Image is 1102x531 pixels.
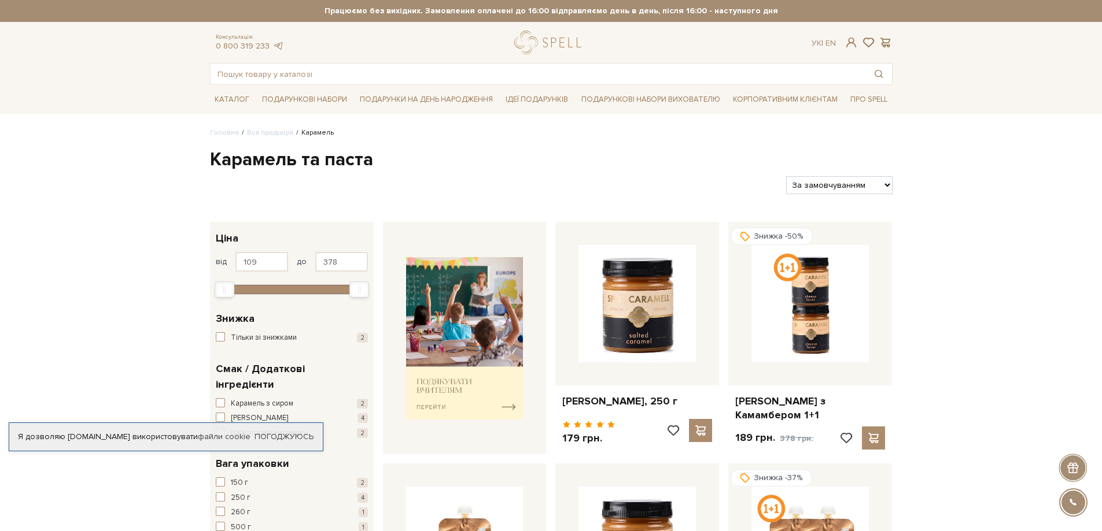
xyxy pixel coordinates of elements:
img: banner [406,257,524,419]
button: Тільки зі знижками 2 [216,332,368,344]
a: 0 800 319 233 [216,41,270,51]
span: 1 [359,507,368,517]
p: 179 грн. [562,432,615,445]
li: Карамель [293,128,334,138]
button: 250 г 4 [216,492,368,504]
a: Подарункові набори [257,91,352,109]
span: Консультація: [216,34,284,41]
a: Каталог [210,91,254,109]
span: 2 [357,428,368,438]
span: [PERSON_NAME] [231,413,288,424]
span: Вага упаковки [216,456,289,471]
a: Ідеї подарунків [501,91,573,109]
a: Корпоративним клієнтам [728,90,842,109]
img: Карамель з Камамбером 1+1 [751,245,869,362]
span: Ціна [216,231,238,246]
input: Ціна [235,252,288,272]
span: до [297,257,307,267]
span: Тільки зі знижками [231,332,297,344]
div: Ук [812,38,836,49]
span: 260 г [231,507,250,518]
a: Про Spell [846,91,892,109]
span: Карамель з сиром [231,398,293,410]
span: 2 [357,333,368,343]
button: 260 г 1 [216,507,368,518]
input: Пошук товару у каталозі [211,64,865,84]
a: logo [514,31,587,54]
div: Min [215,281,234,298]
span: 250 г [231,492,250,504]
p: 189 грн. [735,431,813,445]
button: 150 г 2 [216,477,368,489]
a: Головна [210,128,239,137]
a: Подарунки на День народження [355,91,497,109]
div: Знижка -37% [731,469,812,487]
span: Смак / Додаткові інгредієнти [216,361,365,392]
strong: Працюємо без вихідних. Замовлення оплачені до 16:00 відправляємо день в день, після 16:00 - насту... [210,6,893,16]
button: [PERSON_NAME] 4 [216,413,368,424]
span: 2 [357,399,368,409]
a: telegram [272,41,284,51]
button: Пошук товару у каталозі [865,64,892,84]
span: 4 [357,493,368,503]
span: від [216,257,227,267]
div: Я дозволяю [DOMAIN_NAME] використовувати [9,432,323,442]
a: En [825,38,836,48]
a: Вся продукція [247,128,293,137]
a: Подарункові набори вихователю [577,90,725,109]
a: [PERSON_NAME] з Камамбером 1+1 [735,395,885,422]
a: [PERSON_NAME], 250 г [562,395,712,408]
div: Знижка -50% [731,228,813,245]
span: 378 грн. [780,433,813,443]
span: | [821,38,823,48]
div: Max [349,281,369,298]
span: Знижка [216,311,255,326]
button: Карамель з сиром 2 [216,398,368,410]
a: файли cookie [198,432,250,441]
span: 150 г [231,477,248,489]
span: 4 [357,413,368,423]
a: Погоджуюсь [255,432,314,442]
input: Ціна [315,252,368,272]
h1: Карамель та паста [210,148,893,172]
span: 2 [357,478,368,488]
